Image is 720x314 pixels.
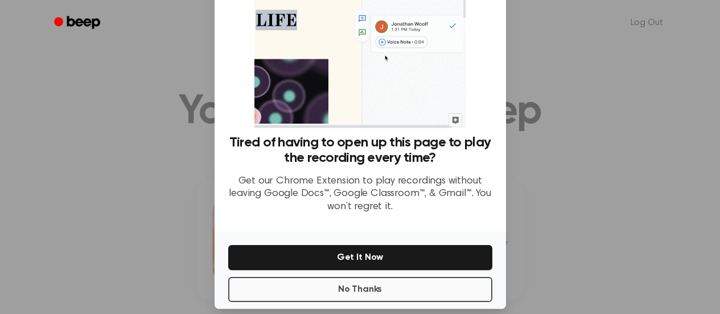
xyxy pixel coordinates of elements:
button: No Thanks [228,277,492,302]
a: Log Out [619,9,674,36]
button: Get It Now [228,245,492,270]
h3: Tired of having to open up this page to play the recording every time? [228,135,492,166]
p: Get our Chrome Extension to play recordings without leaving Google Docs™, Google Classroom™, & Gm... [228,175,492,214]
a: Beep [46,12,110,34]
